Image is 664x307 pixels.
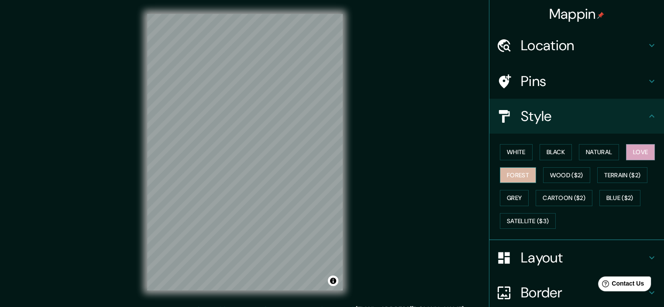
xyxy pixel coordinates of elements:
h4: Style [521,107,647,125]
div: Location [489,28,664,63]
button: Grey [500,190,529,206]
img: pin-icon.png [597,12,604,19]
div: Pins [489,64,664,99]
h4: Pins [521,72,647,90]
h4: Mappin [549,5,605,23]
button: Forest [500,167,536,183]
button: Toggle attribution [328,276,338,286]
h4: Location [521,37,647,54]
div: Layout [489,240,664,275]
h4: Border [521,284,647,301]
h4: Layout [521,249,647,266]
iframe: Help widget launcher [586,273,654,297]
button: White [500,144,533,160]
button: Blue ($2) [599,190,640,206]
button: Love [626,144,655,160]
div: Style [489,99,664,134]
button: Natural [579,144,619,160]
button: Black [540,144,572,160]
canvas: Map [147,14,343,290]
button: Satellite ($3) [500,213,556,229]
button: Cartoon ($2) [536,190,592,206]
button: Wood ($2) [543,167,590,183]
button: Terrain ($2) [597,167,648,183]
